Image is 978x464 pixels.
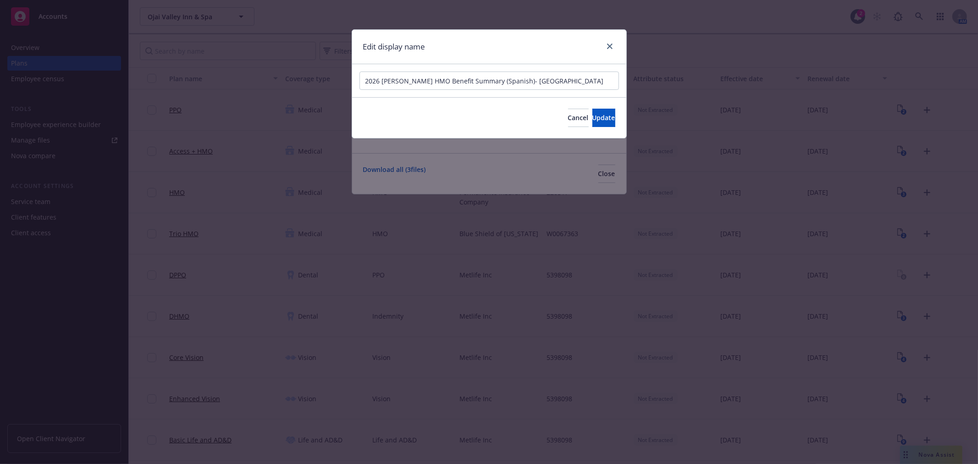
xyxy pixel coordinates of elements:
button: Cancel [568,109,589,127]
span: Cancel [568,113,589,122]
span: Update [592,113,615,122]
button: Update [592,109,615,127]
h1: Edit display name [363,41,425,53]
a: close [604,41,615,52]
